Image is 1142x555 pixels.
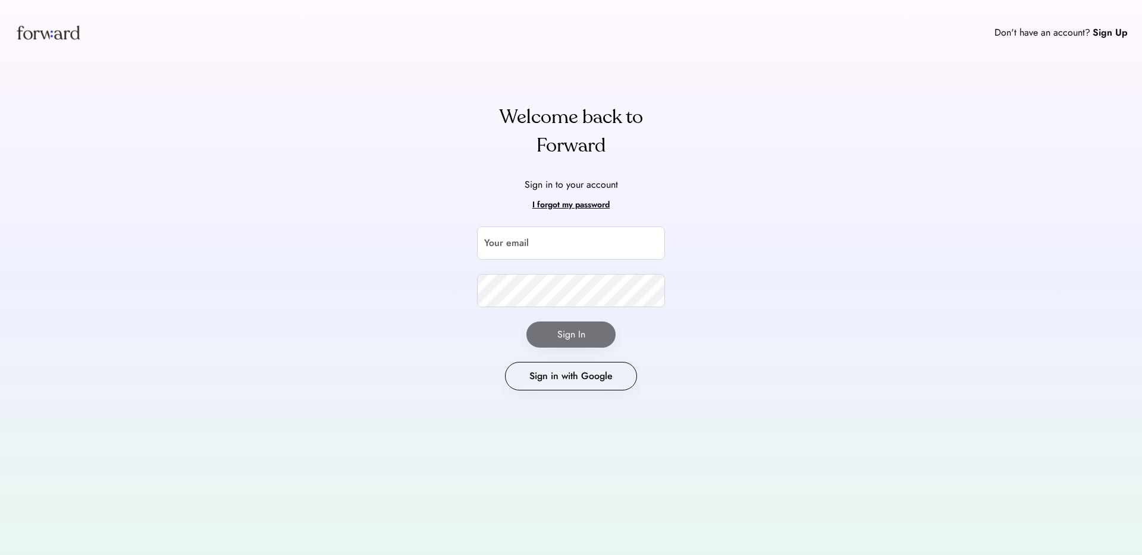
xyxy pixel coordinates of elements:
[526,321,616,348] button: Sign In
[14,14,82,51] img: Forward logo
[1093,26,1128,40] div: Sign Up
[532,198,610,212] div: I forgot my password
[505,362,637,390] button: Sign in with Google
[994,26,1090,40] div: Don't have an account?
[477,103,665,160] div: Welcome back to Forward
[525,178,618,192] div: Sign in to your account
